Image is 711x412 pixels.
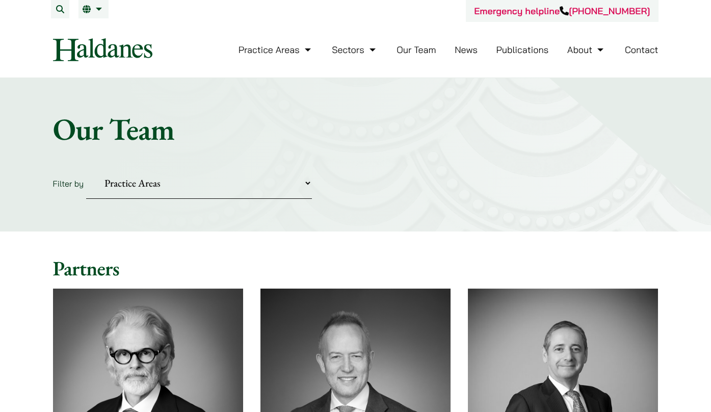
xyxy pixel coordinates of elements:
[332,44,378,56] a: Sectors
[397,44,436,56] a: Our Team
[83,5,104,13] a: EN
[567,44,606,56] a: About
[625,44,659,56] a: Contact
[496,44,549,56] a: Publications
[474,5,650,17] a: Emergency helpline[PHONE_NUMBER]
[53,38,152,61] img: Logo of Haldanes
[239,44,313,56] a: Practice Areas
[53,178,84,189] label: Filter by
[455,44,478,56] a: News
[53,256,659,280] h2: Partners
[53,111,659,147] h1: Our Team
